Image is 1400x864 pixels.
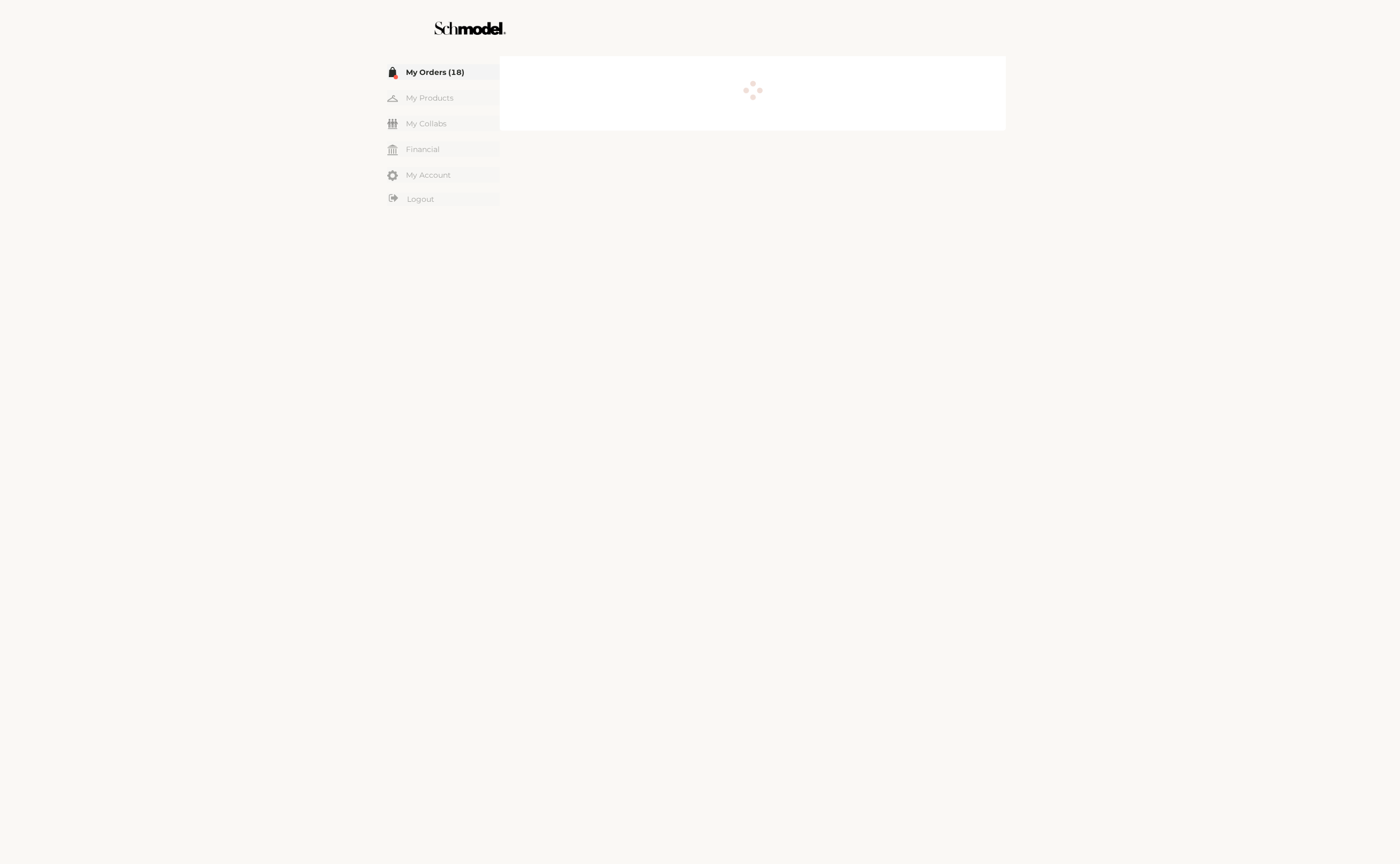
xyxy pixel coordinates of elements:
a: Logout [387,193,500,206]
img: my-financial.svg [387,145,398,155]
a: My Orders (18) [387,64,500,80]
a: My Account [387,167,500,183]
a: Financial [387,141,500,157]
img: my-account.svg [387,170,398,181]
img: my-friends.svg [387,119,398,129]
img: my-hanger.svg [387,93,398,104]
a: My Collabs [387,116,500,131]
img: my-order.svg [387,67,398,78]
div: Menu [387,64,500,208]
a: My Products [387,90,500,105]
